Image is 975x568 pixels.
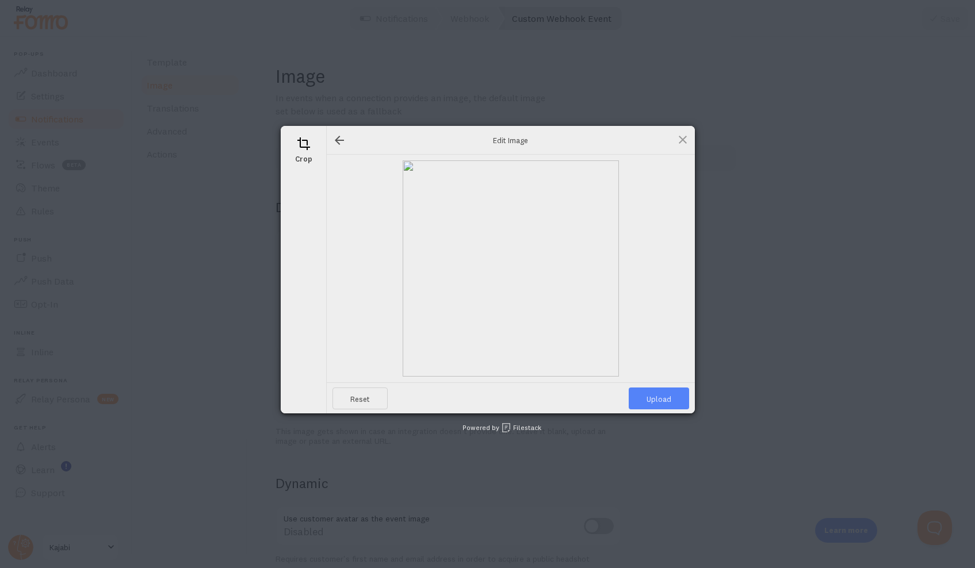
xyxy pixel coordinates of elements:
span: Upload [629,387,689,409]
div: Crop [284,129,324,169]
div: Go back [332,133,346,147]
div: Powered by Filestack [434,413,541,442]
span: Edit Image [396,135,626,145]
span: Reset [332,387,388,409]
